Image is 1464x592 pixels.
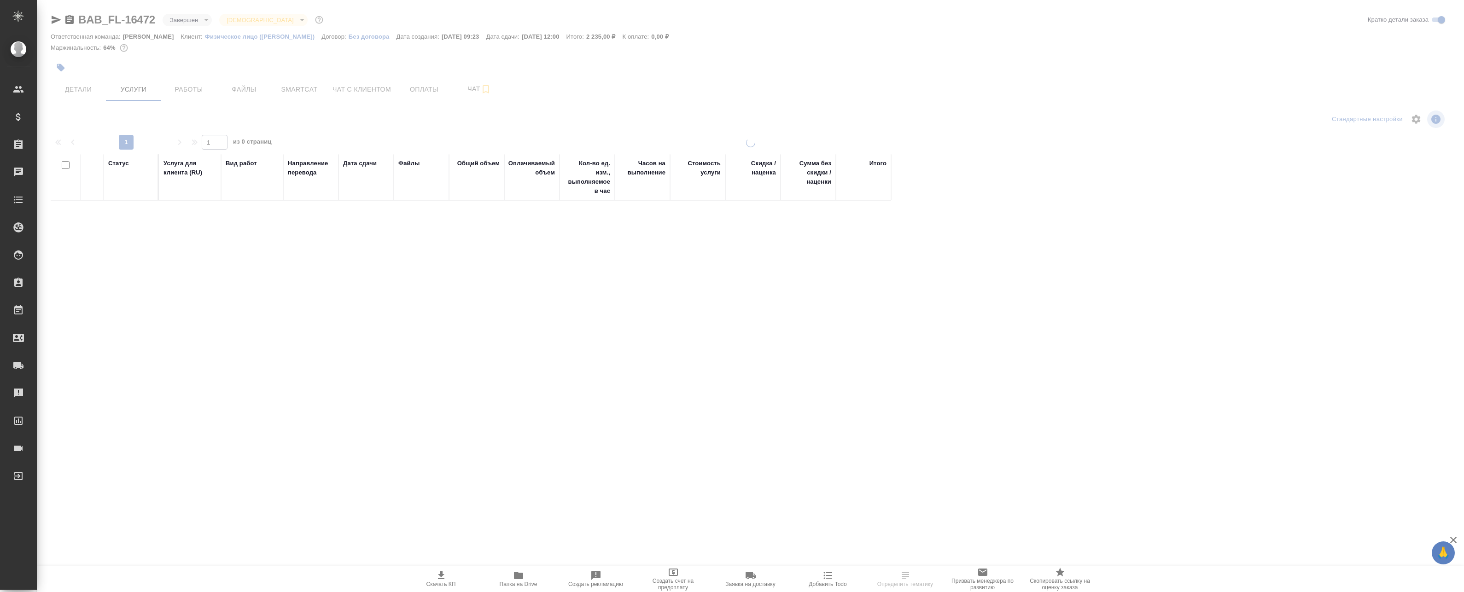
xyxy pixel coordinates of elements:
[1435,543,1451,563] span: 🙏
[457,159,500,168] div: Общий объем
[869,159,887,168] div: Итого
[288,159,334,177] div: Направление перевода
[867,566,944,592] button: Определить тематику
[480,566,557,592] button: Папка на Drive
[226,159,257,168] div: Вид работ
[877,581,933,587] span: Определить тематику
[725,581,775,587] span: Заявка на доставку
[640,578,706,591] span: Создать счет на предоплату
[564,159,610,196] div: Кол-во ед. изм., выполняемое в час
[712,566,789,592] button: Заявка на доставку
[557,566,635,592] button: Создать рекламацию
[1021,566,1099,592] button: Скопировать ссылку на оценку заказа
[809,581,846,587] span: Добавить Todo
[675,159,721,177] div: Стоимость услуги
[343,159,377,168] div: Дата сдачи
[619,159,665,177] div: Часов на выполнение
[730,159,776,177] div: Скидка / наценка
[398,159,420,168] div: Файлы
[568,581,623,587] span: Создать рекламацию
[789,566,867,592] button: Добавить Todo
[108,159,129,168] div: Статус
[944,566,1021,592] button: Призвать менеджера по развитию
[950,578,1016,591] span: Призвать менеджера по развитию
[402,566,480,592] button: Скачать КП
[785,159,831,186] div: Сумма без скидки / наценки
[426,581,456,587] span: Скачать КП
[1027,578,1093,591] span: Скопировать ссылку на оценку заказа
[163,159,216,177] div: Услуга для клиента (RU)
[500,581,537,587] span: Папка на Drive
[508,159,555,177] div: Оплачиваемый объем
[1432,541,1455,564] button: 🙏
[635,566,712,592] button: Создать счет на предоплату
